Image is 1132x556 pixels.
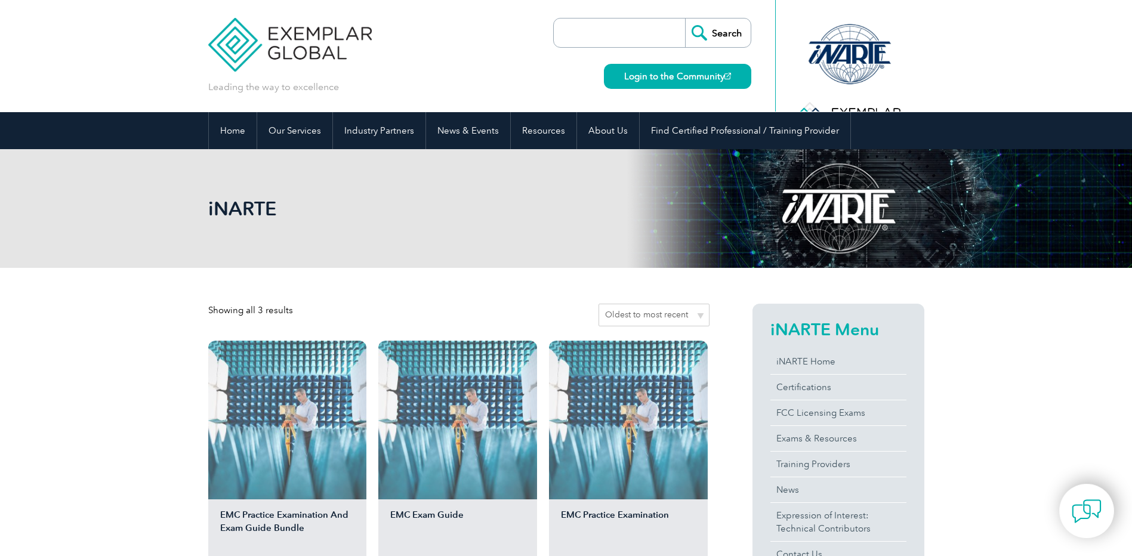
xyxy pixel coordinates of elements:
a: Expression of Interest:Technical Contributors [770,503,906,541]
a: Exams & Resources [770,426,906,451]
a: News & Events [426,112,510,149]
a: Home [209,112,257,149]
h2: EMC Exam Guide [378,508,537,550]
a: Our Services [257,112,332,149]
p: Leading the way to excellence [208,81,339,94]
a: Training Providers [770,452,906,477]
img: EMC Practice Examination And Exam Guide Bundle [208,341,367,499]
h2: EMC Practice Examination And Exam Guide Bundle [208,508,367,550]
img: contact-chat.png [1072,496,1102,526]
a: About Us [577,112,639,149]
input: Search [685,18,751,47]
a: iNARTE Home [770,349,906,374]
h1: iNARTE [208,197,667,220]
a: EMC Practice Examination [549,341,708,550]
a: Find Certified Professional / Training Provider [640,112,850,149]
select: Shop order [599,304,710,326]
a: Certifications [770,375,906,400]
a: News [770,477,906,502]
p: Showing all 3 results [208,304,293,317]
a: Resources [511,112,576,149]
img: EMC Practice Examination [549,341,708,499]
a: Industry Partners [333,112,425,149]
a: EMC Exam Guide [378,341,537,550]
a: Login to the Community [604,64,751,89]
a: EMC Practice Examination And Exam Guide Bundle [208,341,367,550]
img: EMC Exam Guide [378,341,537,499]
img: open_square.png [724,73,731,79]
h2: EMC Practice Examination [549,508,708,550]
a: FCC Licensing Exams [770,400,906,425]
h2: iNARTE Menu [770,320,906,339]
